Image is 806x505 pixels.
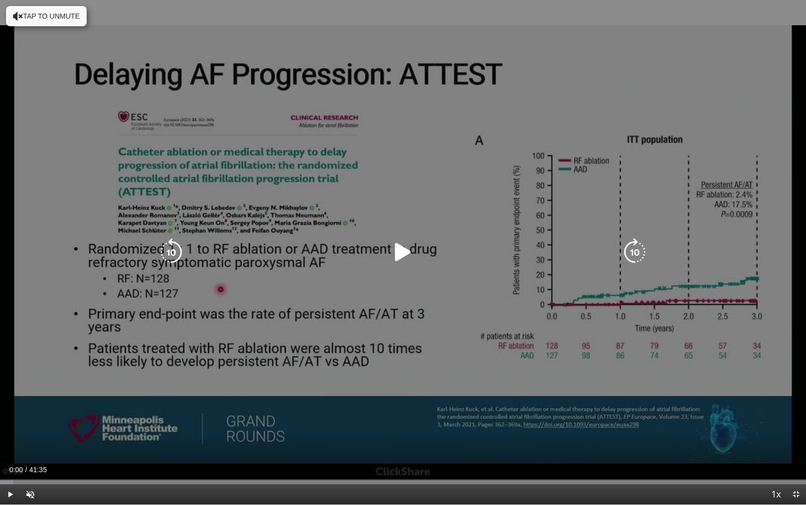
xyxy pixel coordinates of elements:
[6,6,87,26] button: Tap to unmute
[20,484,40,504] button: Unmute
[25,466,27,474] span: /
[786,484,806,504] button: Exit Fullscreen
[766,484,786,504] button: Playback Rate
[9,466,23,474] span: 0:00
[29,466,47,474] span: 41:35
